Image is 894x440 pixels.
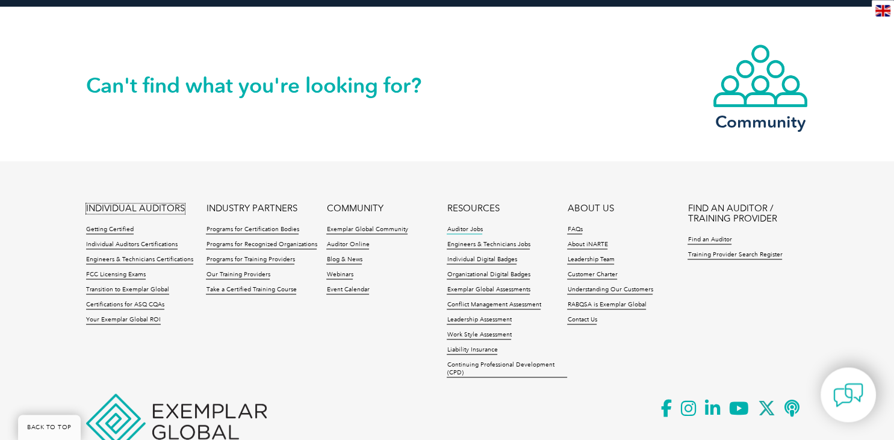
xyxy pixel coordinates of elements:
a: Exemplar Global Community [326,226,408,234]
a: Engineers & Technicians Certifications [86,256,193,264]
a: Community [712,43,809,129]
a: Event Calendar [326,286,369,294]
a: INDIVIDUAL AUDITORS [86,203,185,214]
a: Leadership Team [567,256,614,264]
a: Programs for Certification Bodies [206,226,299,234]
a: Certifications for ASQ CQAs [86,301,164,309]
h3: Community [712,114,809,129]
a: Programs for Recognized Organizations [206,241,317,249]
a: Programs for Training Providers [206,256,294,264]
a: Exemplar Global Assessments [447,286,530,294]
a: Auditor Online [326,241,369,249]
a: Getting Certified [86,226,134,234]
a: Organizational Digital Badges [447,271,530,279]
a: Individual Digital Badges [447,256,517,264]
a: Find an Auditor [688,236,731,244]
a: Your Exemplar Global ROI [86,316,161,324]
a: ABOUT US [567,203,613,214]
a: Engineers & Technicians Jobs [447,241,530,249]
a: Understanding Our Customers [567,286,653,294]
img: contact-chat.png [833,380,863,410]
a: Blog & News [326,256,362,264]
a: Webinars [326,271,353,279]
a: FIND AN AUDITOR / TRAINING PROVIDER [688,203,808,224]
a: Individual Auditors Certifications [86,241,178,249]
a: About iNARTE [567,241,607,249]
a: Conflict Management Assessment [447,301,541,309]
a: Training Provider Search Register [688,251,782,259]
img: en [875,5,890,16]
a: Continuing Professional Development (CPD) [447,361,567,377]
a: RESOURCES [447,203,499,214]
a: Leadership Assessment [447,316,511,324]
a: Transition to Exemplar Global [86,286,169,294]
a: Work Style Assessment [447,331,511,339]
a: Our Training Providers [206,271,270,279]
a: RABQSA is Exemplar Global [567,301,646,309]
a: Customer Charter [567,271,617,279]
a: BACK TO TOP [18,415,81,440]
a: Contact Us [567,316,597,324]
a: INDUSTRY PARTNERS [206,203,297,214]
a: COMMUNITY [326,203,383,214]
img: icon-community.webp [712,43,809,108]
h2: Can't find what you're looking for? [86,76,447,95]
a: Liability Insurance [447,346,497,355]
a: FAQs [567,226,582,234]
a: Take a Certified Training Course [206,286,296,294]
a: Auditor Jobs [447,226,482,234]
a: FCC Licensing Exams [86,271,146,279]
